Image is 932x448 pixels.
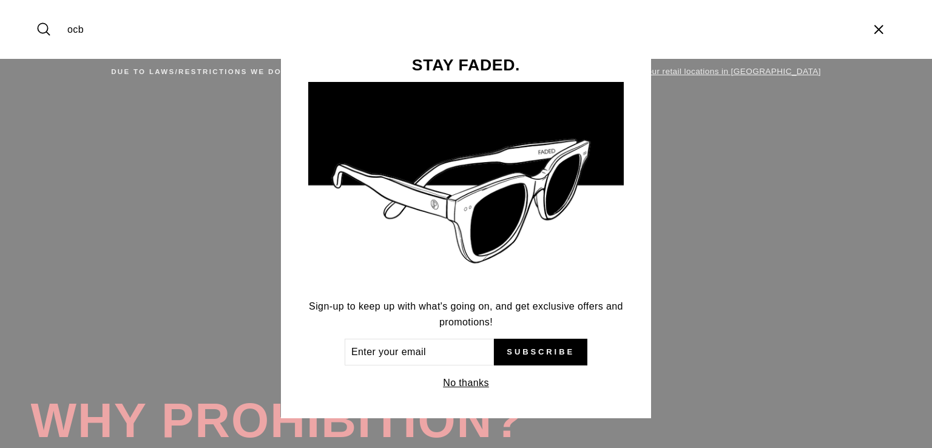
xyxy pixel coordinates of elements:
h3: STAY FADED. [308,57,624,73]
input: Enter your email [345,339,494,365]
input: Search our store [61,9,860,50]
button: Subscribe [494,339,587,365]
span: Subscribe [507,347,575,358]
button: No thanks [439,375,493,392]
p: Sign-up to keep up with what's going on, and get exclusive offers and promotions! [308,299,624,330]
